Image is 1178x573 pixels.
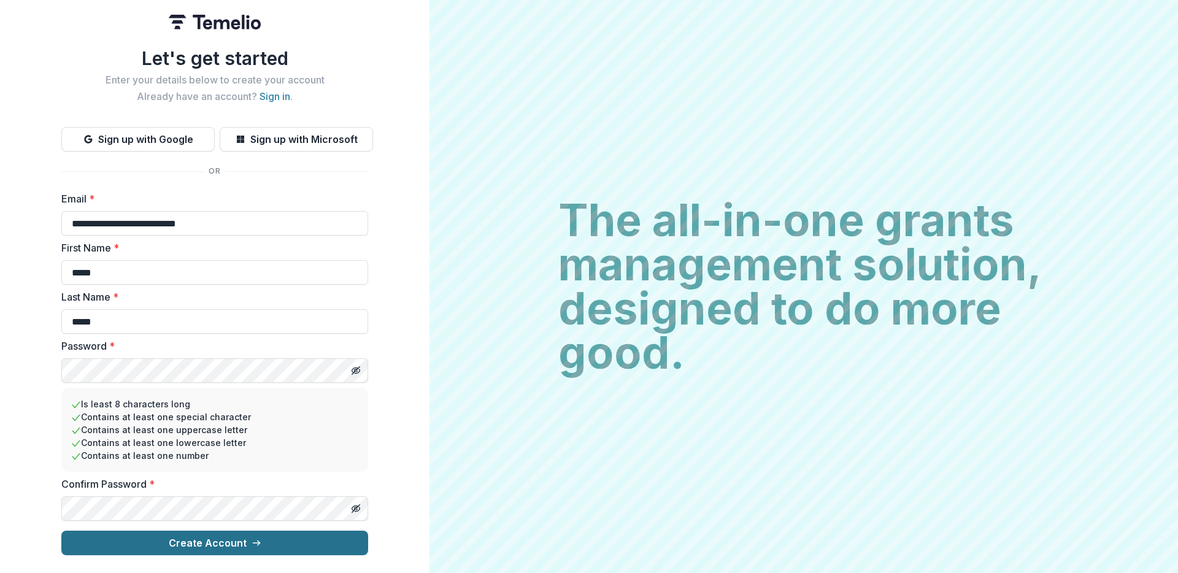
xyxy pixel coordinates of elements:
button: Create Account [61,531,368,555]
label: Confirm Password [61,477,361,491]
li: Contains at least one number [71,449,358,462]
li: Contains at least one lowercase letter [71,436,358,449]
button: Toggle password visibility [346,361,366,380]
button: Sign up with Microsoft [220,127,373,152]
button: Sign up with Google [61,127,215,152]
label: Password [61,339,361,353]
li: Contains at least one special character [71,410,358,423]
h2: Already have an account? . [61,91,368,102]
label: Email [61,191,361,206]
li: Is least 8 characters long [71,398,358,410]
button: Toggle password visibility [346,499,366,518]
h1: Let's get started [61,47,368,69]
label: First Name [61,240,361,255]
a: Sign in [260,90,290,102]
label: Last Name [61,290,361,304]
h2: Enter your details below to create your account [61,74,368,86]
img: Temelio [169,15,261,29]
li: Contains at least one uppercase letter [71,423,358,436]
